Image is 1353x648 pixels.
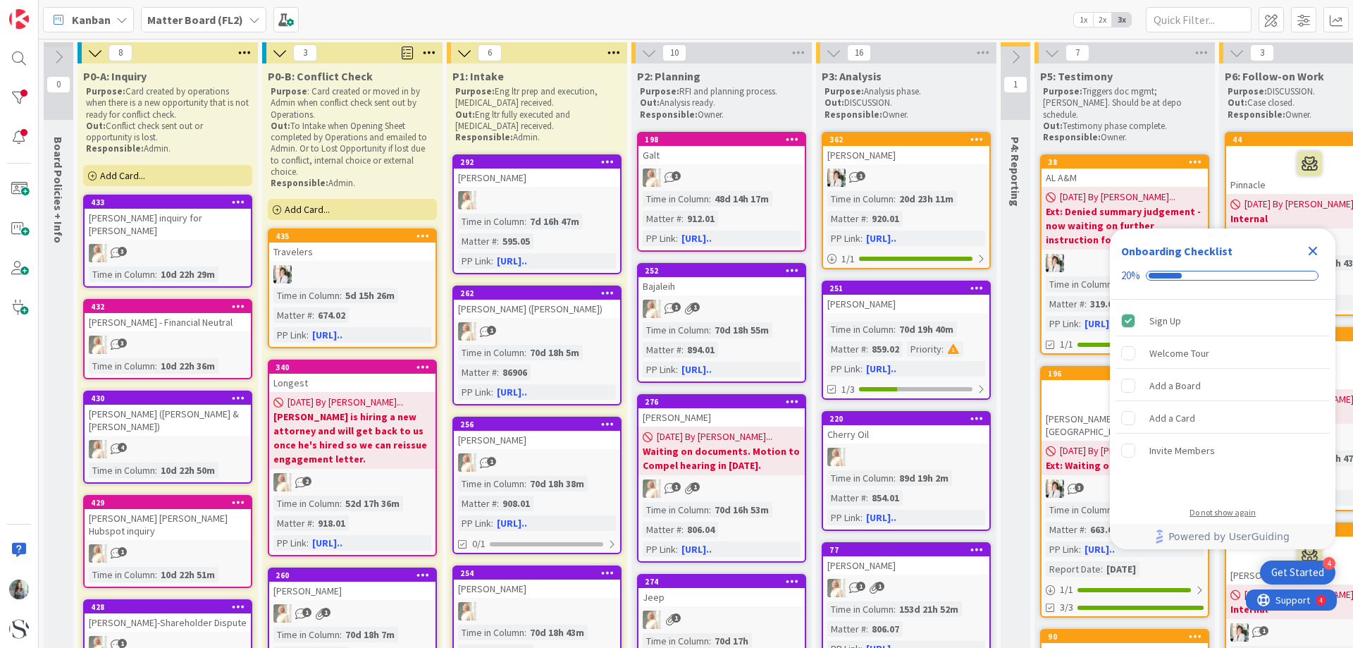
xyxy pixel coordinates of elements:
a: 196[PERSON_NAME] v. [GEOGRAPHIC_DATA][DATE] By [PERSON_NAME]...Ext: Waiting on instructionKTTime ... [1040,366,1209,618]
div: 196 [1048,369,1208,379]
span: Add Card... [285,203,330,216]
span: : [866,211,868,226]
span: 1/3 [841,382,855,397]
img: KS [827,448,846,466]
div: 256[PERSON_NAME] [454,418,620,449]
div: 894.01 [684,342,718,357]
a: [URL].. [312,537,342,549]
div: Bajaleih [638,277,805,295]
span: : [941,341,944,357]
div: 70d 18h 38m [526,476,588,491]
div: 430 [91,393,251,403]
div: Matter # [1046,296,1085,312]
span: : [860,231,863,246]
div: KS [454,191,620,209]
div: 319.02 [1087,296,1121,312]
div: 674.02 [314,307,349,323]
span: : [312,515,314,531]
span: 1 [487,457,496,466]
span: : [1085,296,1087,312]
div: Time in Column [643,322,709,338]
span: : [676,362,678,377]
a: 432[PERSON_NAME] - Financial NeutralKSTime in Column:10d 22h 36m [83,299,252,379]
div: 251 [829,283,989,293]
b: Matter Board (FL2) [147,13,243,27]
img: KS [458,453,476,472]
span: : [497,233,499,249]
div: 292 [460,157,620,167]
span: : [709,322,711,338]
div: KS [454,322,620,341]
a: 251[PERSON_NAME]Time in Column:70d 19h 40mMatter #:859.02Priority:PP Link:[URL]..1/3 [822,281,991,400]
div: 292 [454,156,620,169]
div: 251[PERSON_NAME] [823,282,989,313]
span: : [312,307,314,323]
a: [URL].. [681,232,712,245]
div: KS [85,336,251,354]
span: : [524,214,526,229]
div: 252 [645,266,805,276]
div: Matter # [643,211,681,226]
a: 38AL A&M[DATE] By [PERSON_NAME]...Ext: Denied summary judgement - now waiting on further instruct... [1040,154,1209,355]
div: Matter # [827,490,866,506]
div: 340 [276,362,435,372]
span: : [340,496,342,511]
div: PP Link [643,362,676,377]
span: : [307,327,309,343]
div: 70d 18h 55m [711,322,772,338]
div: KS [638,479,805,498]
span: 1/1 [1060,337,1073,352]
img: KS [643,479,661,498]
div: 435Travelers [269,230,435,261]
div: 918.01 [314,515,349,531]
div: 262 [454,287,620,300]
div: 362[PERSON_NAME] [823,133,989,164]
div: Time in Column [273,288,340,303]
a: 276[PERSON_NAME][DATE] By [PERSON_NAME]...Waiting on documents. Motion to Compel hearing in [DATE... [637,394,806,563]
span: 1 [487,326,496,335]
span: 3 [1075,483,1084,492]
div: 38 [1048,157,1208,167]
span: : [676,231,678,246]
span: : [894,191,896,207]
div: KS [454,453,620,472]
div: KT [823,169,989,187]
div: PP Link [458,384,491,400]
div: Time in Column [827,322,894,337]
div: Travelers [269,243,435,261]
div: PP Link [827,361,860,377]
div: 220Cherry Oil [823,412,989,444]
span: : [709,191,711,207]
div: Do not show again [1190,507,1256,518]
div: KS [823,448,989,466]
span: 1 [856,171,865,181]
div: Matter # [458,496,497,511]
div: Matter # [1046,522,1085,537]
div: 276 [638,396,805,408]
div: Time in Column [89,267,155,282]
div: [PERSON_NAME] [823,146,989,164]
b: [PERSON_NAME] is hiring a new attorney and will get back to us once he's hired so we can reissue ... [273,410,431,466]
div: 256 [460,420,620,429]
span: 4 [118,443,127,452]
div: 10d 22h 36m [157,358,218,374]
div: 340 [269,361,435,374]
div: 198 [645,135,805,145]
a: 435TravelersKTTime in Column:5d 15h 26mMatter #:674.02PP Link:[URL].. [268,228,437,348]
div: 20% [1121,269,1140,282]
div: Matter # [643,342,681,357]
img: KS [89,244,107,262]
div: PP Link [458,253,491,269]
div: 663.07 [1087,522,1121,537]
div: 340Longest [269,361,435,392]
img: KT [827,169,846,187]
div: 806.04 [684,522,718,537]
a: [URL].. [312,329,342,341]
span: : [524,476,526,491]
div: Checklist Container [1110,228,1335,549]
div: 198 [638,133,805,146]
img: Visit kanbanzone.com [9,9,29,29]
div: PP Link [643,231,676,246]
div: 432 [91,302,251,312]
div: Add a Board [1149,377,1201,394]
